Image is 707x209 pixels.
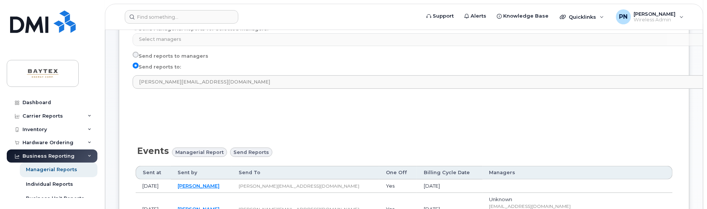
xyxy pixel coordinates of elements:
th: Sent at [136,166,171,179]
span: Send reports [233,149,269,156]
span: Events [137,146,169,156]
span: Managerial Report [175,149,224,156]
span: Wireless Admin [634,17,676,23]
span: Alerts [471,12,486,20]
input: Find something... [125,10,238,24]
a: Alerts [459,9,492,24]
span: Quicklinks [569,14,596,20]
div: Peter Nikli [611,9,689,24]
td: Yes [379,179,417,193]
th: Billing Cycle Date [417,166,483,179]
span: [PERSON_NAME][EMAIL_ADDRESS][DOMAIN_NAME] [239,183,359,189]
input: Send reports to managers [133,52,139,58]
input: Send reports to: [133,63,139,69]
span: [PERSON_NAME] [634,11,676,17]
label: Send reports to managers [133,52,208,61]
span: Knowledge Base [503,12,549,20]
a: Knowledge Base [492,9,554,24]
span: Unknown [489,196,513,202]
th: One Off [379,166,417,179]
th: Send To [232,166,379,179]
td: [DATE] [417,179,483,193]
div: Quicklinks [555,9,609,24]
label: Send reports to: [133,63,181,72]
th: Managers [483,166,673,179]
a: [PERSON_NAME] [178,183,220,189]
td: [DATE] [136,179,171,193]
span: PN [619,12,628,21]
a: Support [421,9,459,24]
span: Support [433,12,454,20]
th: Sent by [171,166,232,179]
